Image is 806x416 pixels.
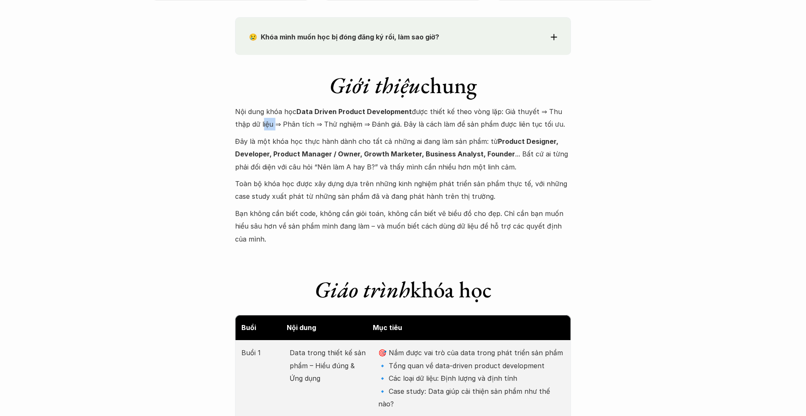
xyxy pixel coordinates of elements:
h1: khóa học [235,276,571,303]
p: Đây là một khóa học thực hành dành cho tất cả những ai đang làm sản phẩm: từ ... Bất cứ ai từng p... [235,135,571,173]
p: Toàn bộ khóa học được xây dựng dựa trên những kinh nghiệm phát triển sản phẩm thực tế, với những ... [235,177,571,203]
p: Buổi 1 [241,346,281,359]
strong: Buổi [241,323,256,332]
p: Data trong thiết kế sản phẩm – Hiểu đúng & Ứng dụng [290,346,369,385]
strong: Data Driven Product Development [296,107,412,116]
p: 🎯 Nắm được vai trò của data trong phát triển sản phẩm 🔹 Tổng quan về data-driven product developm... [378,346,565,410]
em: Giáo trình [314,275,410,304]
em: Giới thiệu [329,70,421,100]
strong: Nội dung [287,323,316,332]
p: Bạn không cần biết code, không cần giỏi toán, không cần biết vẽ biểu đồ cho đẹp. Chỉ cần bạn muốn... [235,207,571,245]
h1: chung [235,72,571,99]
strong: Mục tiêu [373,323,402,332]
p: Nội dung khóa học được thiết kế theo vòng lặp: Giả thuyết ⇒ Thu thập dữ liệu ⇒ Phân tích ⇒ Thử ng... [235,105,571,131]
strong: 😢 Khóa mình muốn học bị đóng đăng ký rồi, làm sao giờ? [249,33,439,41]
